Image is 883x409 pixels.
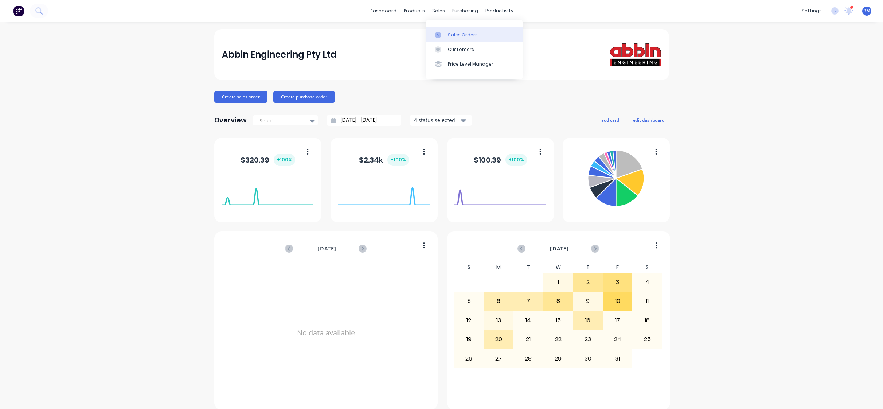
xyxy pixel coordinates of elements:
span: [DATE] [317,245,336,253]
div: $ 2.34k [359,154,409,166]
button: edit dashboard [628,115,669,125]
div: Price Level Manager [448,61,493,67]
div: 17 [603,311,632,330]
a: Sales Orders [426,27,523,42]
img: Factory [13,5,24,16]
div: 12 [454,311,484,330]
div: productivity [482,5,517,16]
div: 19 [454,330,484,348]
div: 16 [573,311,602,330]
div: 21 [514,330,543,348]
div: settings [798,5,825,16]
button: 4 status selected [410,115,472,126]
div: Overview [214,113,247,128]
div: + 100 % [274,154,295,166]
div: M [484,262,514,273]
div: 31 [603,349,632,367]
div: 9 [573,292,602,310]
div: 23 [573,330,602,348]
img: Abbin Engineering Pty Ltd [610,43,661,66]
div: + 100 % [505,154,527,166]
div: 11 [633,292,662,310]
div: 20 [484,330,513,348]
div: Abbin Engineering Pty Ltd [222,47,337,62]
div: 15 [544,311,573,330]
div: 8 [544,292,573,310]
div: $ 320.39 [241,154,295,166]
div: T [573,262,603,273]
button: add card [597,115,624,125]
div: 14 [514,311,543,330]
div: products [400,5,429,16]
button: Create sales order [214,91,267,103]
div: 25 [633,330,662,348]
div: 29 [544,349,573,367]
div: 4 [633,273,662,291]
span: [DATE] [550,245,569,253]
div: sales [429,5,449,16]
div: 30 [573,349,602,367]
div: No data available [222,262,430,404]
div: S [632,262,662,273]
div: 26 [454,349,484,367]
a: Customers [426,42,523,57]
div: W [543,262,573,273]
div: T [513,262,543,273]
div: purchasing [449,5,482,16]
div: 2 [573,273,602,291]
div: 3 [603,273,632,291]
div: Sales Orders [448,32,478,38]
div: 10 [603,292,632,310]
div: 18 [633,311,662,330]
div: $ 100.39 [474,154,527,166]
div: 6 [484,292,513,310]
div: 7 [514,292,543,310]
div: S [454,262,484,273]
div: Customers [448,46,474,53]
div: 5 [454,292,484,310]
div: 24 [603,330,632,348]
div: 1 [544,273,573,291]
button: Create purchase order [273,91,335,103]
div: 27 [484,349,513,367]
div: 22 [544,330,573,348]
a: Price Level Manager [426,57,523,71]
div: F [603,262,633,273]
span: BM [863,8,870,14]
div: 4 status selected [414,116,460,124]
div: + 100 % [387,154,409,166]
div: 13 [484,311,513,330]
a: dashboard [366,5,400,16]
div: 28 [514,349,543,367]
